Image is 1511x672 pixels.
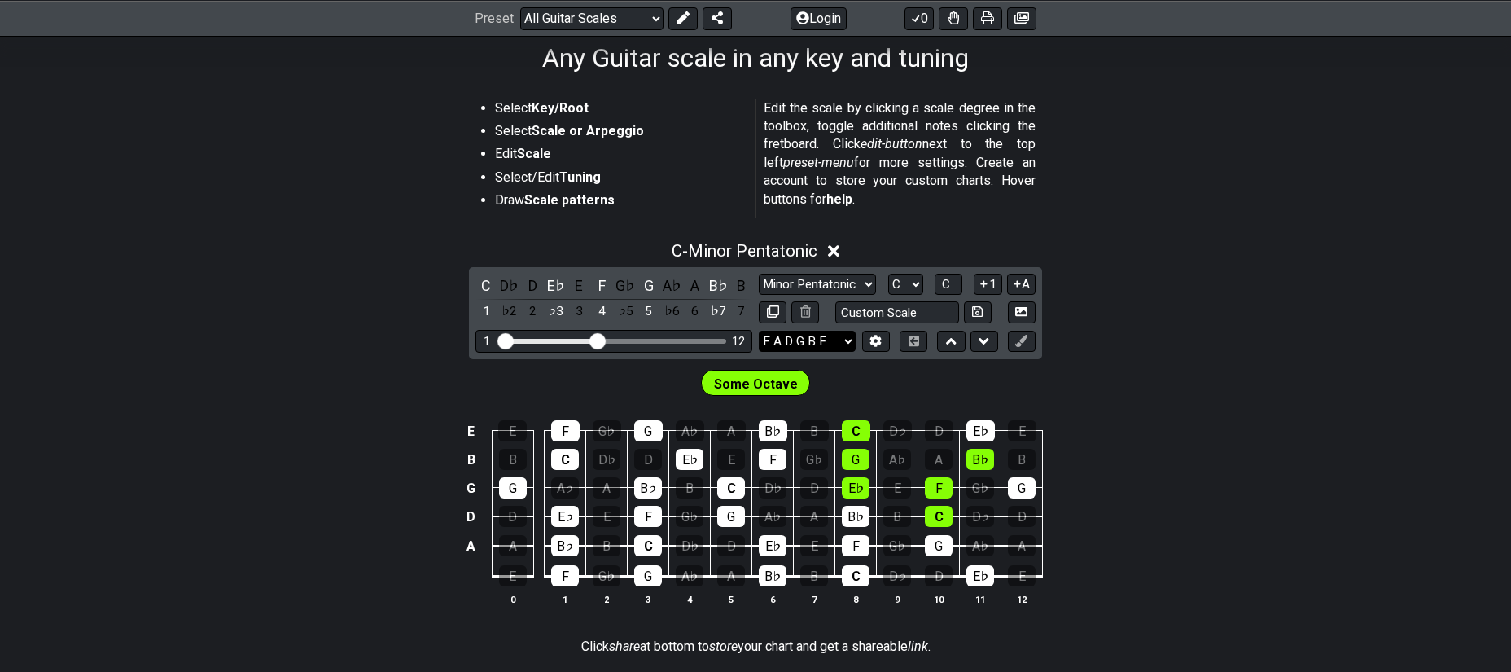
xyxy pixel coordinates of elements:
span: Preset [475,11,514,26]
div: toggle scale degree [638,301,659,323]
button: 0 [904,7,934,29]
div: toggle scale degree [568,301,589,323]
strong: Scale or Arpeggio [532,123,644,138]
div: toggle scale degree [731,301,752,323]
td: B [462,446,481,474]
div: toggle pitch class [615,275,636,296]
li: Select [495,99,744,122]
li: Select/Edit [495,169,744,191]
div: A♭ [676,420,704,441]
em: link [908,639,928,654]
strong: Tuning [559,169,601,185]
td: G [462,474,481,503]
div: B♭ [759,420,787,441]
li: Draw [495,191,744,214]
div: toggle pitch class [522,275,543,296]
th: 11 [960,591,1001,608]
th: 7 [794,591,835,608]
em: edit-button [861,136,922,152]
div: G [842,449,869,470]
div: A♭ [966,535,994,556]
div: A [717,565,745,586]
button: First click edit preset to enable marker editing [1008,331,1036,353]
div: toggle pitch class [499,275,520,296]
div: D♭ [759,477,786,499]
div: F [634,506,662,527]
td: A [462,531,481,561]
div: A♭ [759,506,786,527]
div: A [925,449,953,470]
div: toggle pitch class [731,275,752,296]
div: E [1008,420,1036,441]
div: A [800,506,828,527]
div: D♭ [883,565,911,586]
em: store [709,639,738,654]
div: B [800,565,828,586]
strong: help [826,191,852,207]
div: E♭ [966,420,995,441]
select: Scale [759,274,876,296]
div: G♭ [883,535,911,556]
th: 8 [835,591,877,608]
th: 3 [628,591,669,608]
button: Login [791,7,847,29]
button: Create Image [1008,301,1036,323]
div: E [498,420,527,441]
div: D♭ [883,420,912,441]
strong: Scale [517,146,551,161]
div: E♭ [966,565,994,586]
th: 9 [877,591,918,608]
div: A [1008,535,1036,556]
button: Share Preset [703,7,732,29]
th: 5 [711,591,752,608]
div: B [593,535,620,556]
button: A [1007,274,1036,296]
div: B [883,506,911,527]
span: First enable full edit mode to edit [714,372,798,396]
div: E♭ [759,535,786,556]
div: toggle scale degree [661,301,682,323]
div: E♭ [551,506,579,527]
th: 10 [918,591,960,608]
div: G [634,565,662,586]
div: G [634,420,663,441]
button: Print [973,7,1002,29]
button: Create image [1007,7,1036,29]
select: Preset [520,7,664,29]
div: B♭ [966,449,994,470]
li: Edit [495,145,744,168]
div: C [925,506,953,527]
button: Move down [970,331,998,353]
button: Edit Preset [668,7,698,29]
button: Toggle horizontal chord view [900,331,927,353]
div: F [759,449,786,470]
em: share [609,639,640,654]
h1: Any Guitar scale in any key and tuning [542,42,969,73]
button: Move up [937,331,965,353]
div: B♭ [759,565,786,586]
div: D [717,535,745,556]
div: F [551,565,579,586]
div: D♭ [676,535,703,556]
button: Toggle Dexterity for all fretkits [939,7,968,29]
div: 12 [732,335,745,349]
div: G♭ [676,506,703,527]
div: B [676,477,703,499]
div: E [499,565,527,586]
div: toggle scale degree [499,301,520,323]
div: D [800,477,828,499]
div: toggle pitch class [475,275,497,296]
div: D [499,506,527,527]
th: 2 [586,591,628,608]
div: toggle scale degree [707,301,729,323]
div: C [634,535,662,556]
div: toggle scale degree [615,301,636,323]
div: C [717,477,745,499]
div: G [717,506,745,527]
div: toggle scale degree [522,301,543,323]
div: E [883,477,911,499]
strong: Key/Root [532,100,589,116]
div: F [551,420,580,441]
div: A♭ [883,449,911,470]
div: C [842,565,869,586]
